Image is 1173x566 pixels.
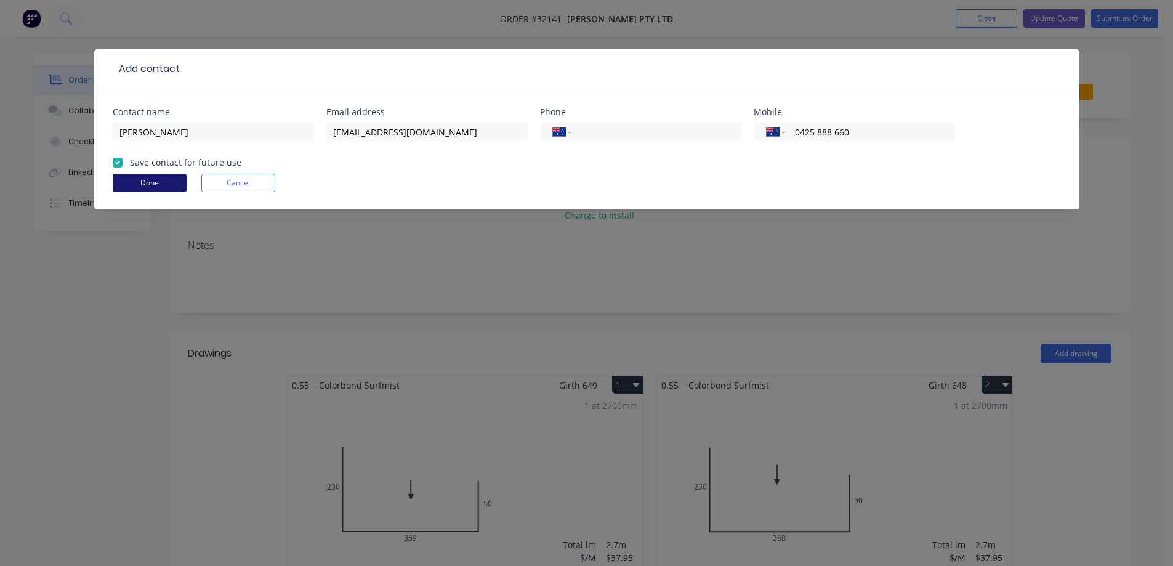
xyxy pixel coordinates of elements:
[540,108,741,116] div: Phone
[754,108,955,116] div: Mobile
[113,62,180,76] div: Add contact
[113,174,187,192] button: Done
[113,108,314,116] div: Contact name
[326,108,528,116] div: Email address
[201,174,275,192] button: Cancel
[130,156,241,169] label: Save contact for future use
